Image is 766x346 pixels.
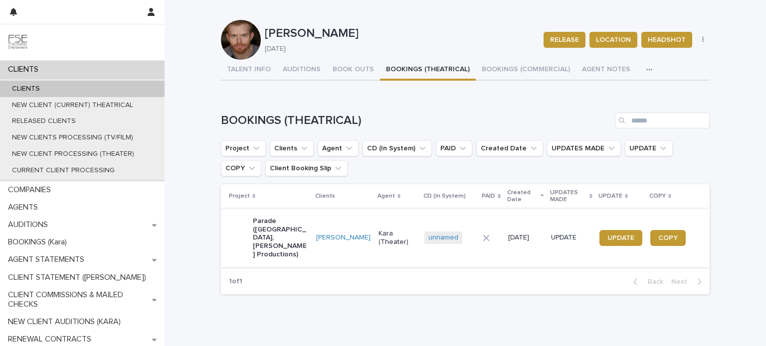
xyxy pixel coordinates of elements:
p: Clients [315,191,335,202]
a: UPDATE [599,230,642,246]
span: Back [642,278,663,285]
button: Next [667,277,710,286]
span: RELEASE [550,35,579,45]
span: HEADSHOT [648,35,686,45]
button: BOOKINGS (COMMERCIAL) [476,60,576,81]
button: AUDITIONS [277,60,327,81]
p: CLIENT COMMISSIONS & MAILED CHECKS [4,290,152,309]
p: NEW CLIENT PROCESSING (THEATER) [4,150,142,158]
img: 9JgRvJ3ETPGCJDhvPVA5 [8,32,28,52]
button: PAID [436,140,472,156]
p: Created Date [507,187,539,206]
button: UPDATE [625,140,673,156]
p: Project [229,191,250,202]
tr: Parade ([GEOGRAPHIC_DATA], [PERSON_NAME] Productions)[PERSON_NAME] Kara (Theater)unnamed [DATE]UP... [221,209,710,267]
button: BOOK OUTS [327,60,380,81]
p: Agent [378,191,395,202]
button: CD (In System) [363,140,432,156]
span: LOCATION [596,35,631,45]
button: Back [625,277,667,286]
p: [DATE] [508,233,543,242]
p: UPDATE [598,191,622,202]
p: NEW CLIENT (CURRENT) THEATRICAL [4,101,141,110]
button: Project [221,140,266,156]
p: AGENTS [4,203,46,212]
p: CD (In System) [423,191,466,202]
p: NEW CLIENT AUDITIONS (KARA) [4,317,129,327]
button: UPDATES MADE [547,140,621,156]
a: [PERSON_NAME] [316,233,371,242]
p: PAID [482,191,495,202]
p: BOOKINGS (Kara) [4,237,75,247]
button: RELEASE [544,32,585,48]
p: COMPANIES [4,185,59,195]
p: [DATE] [265,45,532,53]
p: UPDATES MADE [550,187,587,206]
button: BOOKINGS (THEATRICAL) [380,60,476,81]
a: unnamed [428,233,458,242]
p: CLIENTS [4,85,48,93]
p: CURRENT CLIENT PROCESSING [4,166,123,175]
p: 1 of 1 [221,269,250,294]
span: UPDATE [607,234,634,241]
p: RELEASED CLIENTS [4,117,84,125]
button: AGENT NOTES [576,60,636,81]
span: COPY [658,234,678,241]
p: AUDITIONS [4,220,56,230]
p: UPDATE [551,233,591,242]
input: Search [615,113,710,128]
p: AGENT STATEMENTS [4,255,92,264]
p: COPY [649,191,666,202]
span: Next [671,278,693,285]
button: LOCATION [589,32,637,48]
a: COPY [650,230,686,246]
p: NEW CLIENTS PROCESSING (TV/FILM) [4,133,141,142]
h1: BOOKINGS (THEATRICAL) [221,114,611,128]
button: Clients [270,140,314,156]
p: RENEWAL CONTRACTS [4,335,99,344]
p: Parade ([GEOGRAPHIC_DATA], [PERSON_NAME] Productions) [253,217,308,259]
button: Agent [318,140,359,156]
p: Kara (Theater) [379,230,416,246]
button: TALENT INFO [221,60,277,81]
p: CLIENT STATEMENT ([PERSON_NAME]) [4,273,154,282]
p: CLIENTS [4,65,46,74]
p: [PERSON_NAME] [265,26,536,41]
button: Created Date [476,140,543,156]
button: HEADSHOT [641,32,692,48]
button: COPY [221,160,261,176]
button: Client Booking Slip [265,160,348,176]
